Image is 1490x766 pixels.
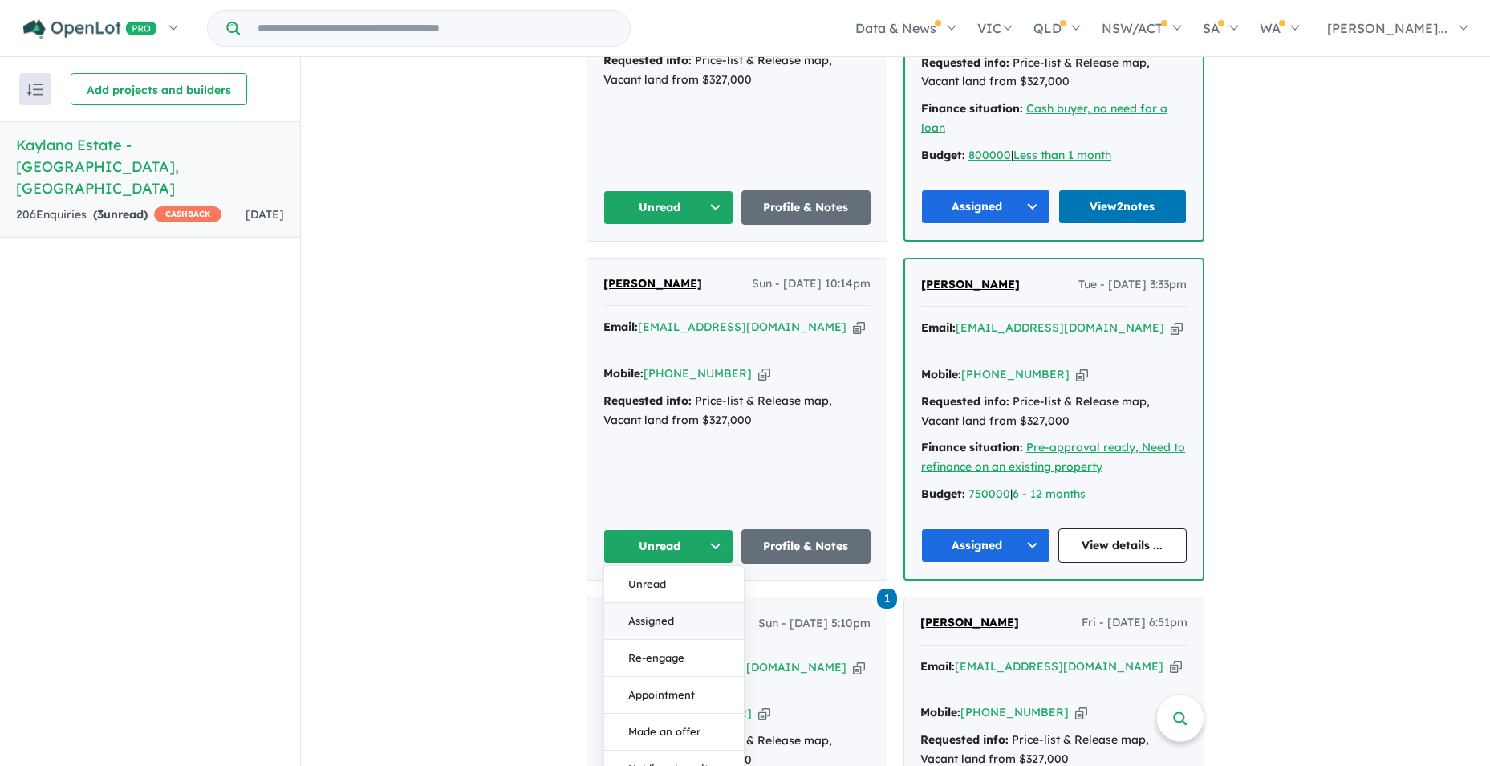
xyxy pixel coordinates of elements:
button: Copy [1075,704,1087,721]
button: Appointment [604,677,744,714]
button: Re-engage [604,640,744,677]
a: [EMAIL_ADDRESS][DOMAIN_NAME] [638,320,846,334]
strong: Requested info: [603,53,692,67]
div: Price-list & Release map, Vacant land from $327,000 [603,51,871,90]
span: Fri - [DATE] 6:51pm [1082,613,1188,633]
a: [PHONE_NUMBER] [644,366,752,381]
a: [PHONE_NUMBER] [960,705,1069,719]
a: [PHONE_NUMBER] [961,367,1070,381]
button: Made an offer [604,714,744,751]
a: Less than 1 month [1013,148,1111,162]
strong: Email: [921,320,956,335]
span: [PERSON_NAME] [921,277,1020,291]
button: Copy [853,659,865,676]
span: [PERSON_NAME] [920,615,1019,630]
strong: Requested info: [603,393,692,408]
span: [PERSON_NAME]... [1327,20,1447,36]
a: View2notes [1058,189,1188,224]
button: Copy [1076,366,1088,383]
span: Tue - [DATE] 3:33pm [1078,275,1187,295]
input: Try estate name, suburb, builder or developer [243,11,627,46]
a: [PERSON_NAME] [603,275,702,294]
button: Copy [853,319,865,336]
a: 6 - 12 months [1013,487,1086,501]
button: Copy [758,705,770,722]
img: Openlot PRO Logo White [23,19,157,39]
a: 1 [877,587,897,609]
span: 3 [97,207,104,222]
span: Sun - [DATE] 5:10pm [758,614,871,634]
a: 750000 [968,487,1010,501]
strong: Requested info: [921,55,1009,70]
div: Price-list & Release map, Vacant land from $327,000 [603,392,871,430]
strong: Requested info: [920,732,1009,747]
strong: Mobile: [603,366,644,381]
div: | [921,146,1187,165]
strong: Mobile: [920,705,960,719]
a: Profile & Notes [741,529,871,564]
strong: Mobile: [921,367,961,381]
a: [PERSON_NAME] [921,275,1020,295]
span: Sun - [DATE] 10:14pm [752,275,871,294]
strong: Budget: [921,148,965,162]
strong: Finance situation: [921,440,1023,454]
img: sort.svg [27,84,43,96]
strong: Finance situation: [921,101,1023,116]
a: 800000 [968,148,1011,162]
button: Unread [604,566,744,603]
a: Profile & Notes [741,190,871,225]
span: [DATE] [246,207,284,222]
a: Pre-approval ready, Need to refinance on an existing property [921,440,1185,474]
span: [PERSON_NAME] [603,276,702,291]
a: [EMAIL_ADDRESS][DOMAIN_NAME] [956,320,1164,335]
span: 1 [877,589,897,609]
a: [EMAIL_ADDRESS][DOMAIN_NAME] [955,659,1163,674]
button: Copy [1170,658,1182,675]
button: Unread [603,190,733,225]
button: Assigned [604,603,744,640]
h5: Kaylana Estate - [GEOGRAPHIC_DATA] , [GEOGRAPHIC_DATA] [16,134,284,199]
button: Assigned [921,189,1050,224]
button: Unread [603,529,733,564]
strong: Email: [603,320,638,334]
button: Copy [1171,320,1183,336]
strong: Email: [920,659,955,674]
a: View details ... [1058,528,1188,563]
strong: Requested info: [921,394,1009,409]
a: [PERSON_NAME] [920,613,1019,633]
div: 206 Enquir ies [16,206,221,225]
span: CASHBACK [154,206,221,222]
button: Add projects and builders [71,73,247,105]
button: Copy [758,365,770,382]
div: | [921,485,1187,504]
strong: Budget: [921,487,965,501]
button: Assigned [921,528,1050,563]
div: Price-list & Release map, Vacant land from $327,000 [921,54,1187,92]
strong: ( unread) [93,207,148,222]
a: Cash buyer, no need for a loan [921,101,1167,135]
div: Price-list & Release map, Vacant land from $327,000 [921,393,1187,431]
